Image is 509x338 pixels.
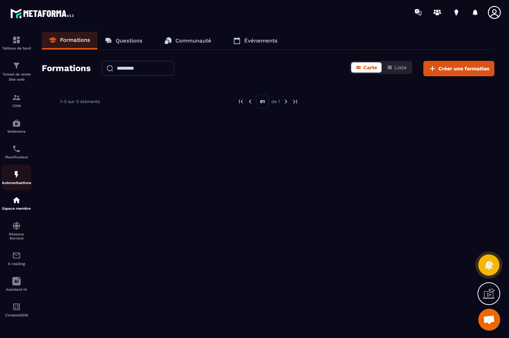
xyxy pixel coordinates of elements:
[2,313,31,317] p: Comptabilité
[478,309,500,331] div: Ouvrir le chat
[2,181,31,185] p: Automatisations
[157,32,219,49] a: Communauté
[226,32,285,49] a: Événements
[2,232,31,240] p: Réseaux Sociaux
[42,32,97,49] a: Formations
[2,88,31,113] a: formationformationCRM
[2,165,31,190] a: automationsautomationsAutomatisations
[2,246,31,271] a: emailemailE-mailing
[363,65,377,70] span: Carte
[10,7,76,20] img: logo
[12,119,21,128] img: automations
[2,139,31,165] a: schedulerschedulerPlanificateur
[12,251,21,260] img: email
[292,98,298,105] img: next
[2,190,31,216] a: automationsautomationsEspace membre
[2,216,31,246] a: social-networksocial-networkRéseaux Sociaux
[2,113,31,139] a: automationsautomationsWebinaire
[256,95,269,109] p: 01
[2,30,31,56] a: formationformationTableau de bord
[438,65,490,72] span: Créer une formation
[12,36,21,44] img: formation
[2,56,31,88] a: formationformationTunnel de vente Site web
[244,37,278,44] p: Événements
[2,287,31,291] p: Assistant IA
[382,62,411,73] button: Liste
[12,302,21,311] img: accountant
[2,155,31,159] p: Planificateur
[2,104,31,108] p: CRM
[42,61,91,76] h2: Formations
[12,196,21,205] img: automations
[271,99,280,104] p: de 1
[97,32,150,49] a: Questions
[2,129,31,133] p: Webinaire
[2,206,31,210] p: Espace membre
[175,37,211,44] p: Communauté
[2,72,31,82] p: Tunnel de vente Site web
[283,98,289,105] img: next
[12,144,21,153] img: scheduler
[2,262,31,266] p: E-mailing
[12,61,21,70] img: formation
[2,46,31,50] p: Tableau de bord
[238,98,244,105] img: prev
[394,65,406,70] span: Liste
[247,98,253,105] img: prev
[116,37,142,44] p: Questions
[12,93,21,102] img: formation
[423,61,494,76] button: Créer une formation
[12,170,21,179] img: automations
[60,99,100,104] p: 1-0 sur 0 éléments
[351,62,382,73] button: Carte
[2,297,31,323] a: accountantaccountantComptabilité
[12,221,21,230] img: social-network
[2,271,31,297] a: Assistant IA
[60,37,90,43] p: Formations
